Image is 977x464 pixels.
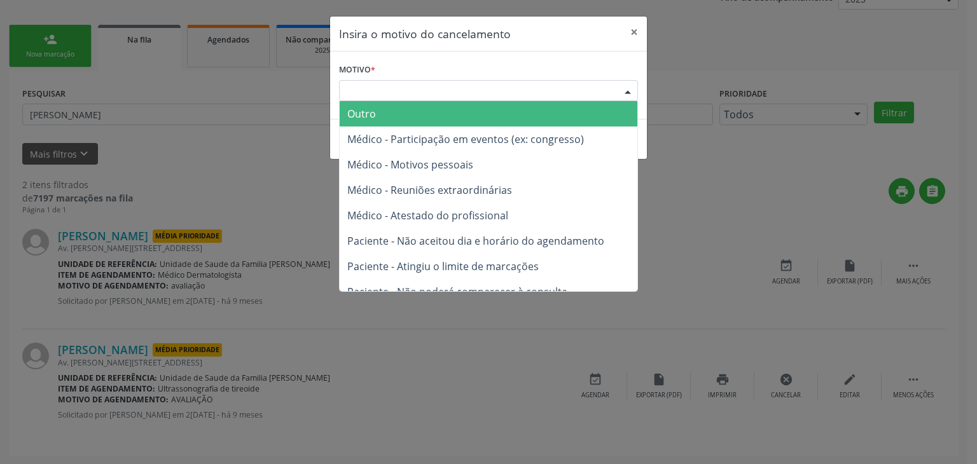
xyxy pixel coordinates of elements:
span: Outro [347,107,376,121]
button: Close [621,17,647,48]
h5: Insira o motivo do cancelamento [339,25,511,42]
label: Motivo [339,60,375,80]
span: Paciente - Não aceitou dia e horário do agendamento [347,234,604,248]
span: Paciente - Não poderá comparecer à consulta [347,285,567,299]
span: Médico - Motivos pessoais [347,158,473,172]
span: Médico - Reuniões extraordinárias [347,183,512,197]
span: Médico - Atestado do profissional [347,208,508,222]
span: Paciente - Atingiu o limite de marcações [347,259,539,273]
span: Médico - Participação em eventos (ex: congresso) [347,132,584,146]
